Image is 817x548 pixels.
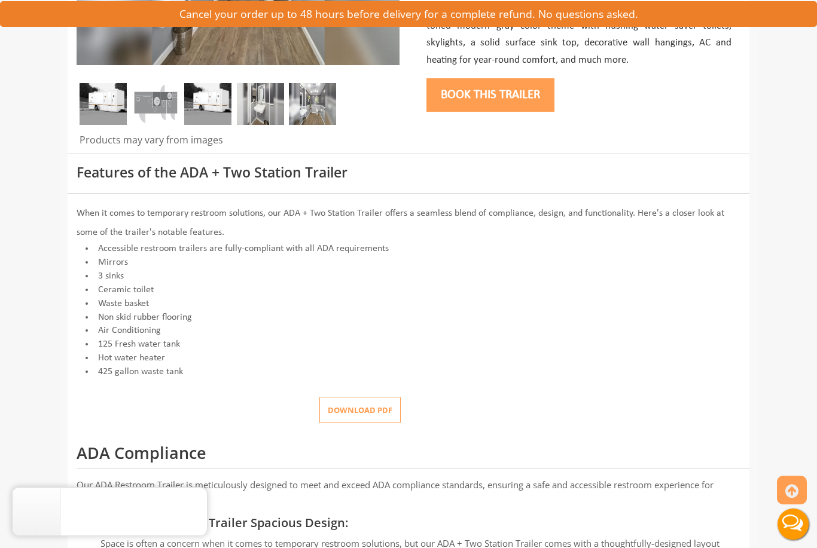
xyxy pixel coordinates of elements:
[77,270,740,283] li: 3 sinks
[77,297,740,311] li: Waste basket
[77,283,740,297] li: Ceramic toilet
[77,365,740,379] li: 425 gallon waste tank
[77,324,740,338] li: Air Conditioning
[77,204,740,242] p: When it comes to temporary restroom solutions, our ADA + Two Station Trailer offers a seamless bl...
[77,351,740,365] li: Hot water heater
[80,83,127,125] img: Three restrooms out of which one ADA, one female and one male
[77,476,724,512] p: Our ADA Restroom Trailer is meticulously designed to meet and exceed ADA compliance standards, en...
[77,444,750,469] h2: ADA Compliance
[426,78,554,112] button: Book this trailer
[100,516,758,529] h3: ADA + Two Station Trailer Spacious Design:
[77,311,740,324] li: Non skid rubber flooring
[132,83,179,125] img: A detailed image of ADA +2 trailer floor plan
[77,338,740,351] li: 125 Fresh water tank
[77,242,740,256] li: Accessible restroom trailers are fully-compliant with all ADA requirements
[310,405,401,415] a: Download pdf
[319,397,401,424] button: Download pdf
[77,256,740,270] li: Mirrors
[77,165,740,180] h3: Features of the ADA + Two Station Trailer
[77,133,400,154] div: Products may vary from images
[237,83,284,125] img: Inside view of inside of ADA + 2 with luxury sink and mirror
[184,83,231,125] img: Three restrooms out of which one ADA, one female and one male
[289,83,336,125] img: Inside view of ADA+2 in gray with one sink, stall and interior decorations
[769,500,817,548] button: Live Chat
